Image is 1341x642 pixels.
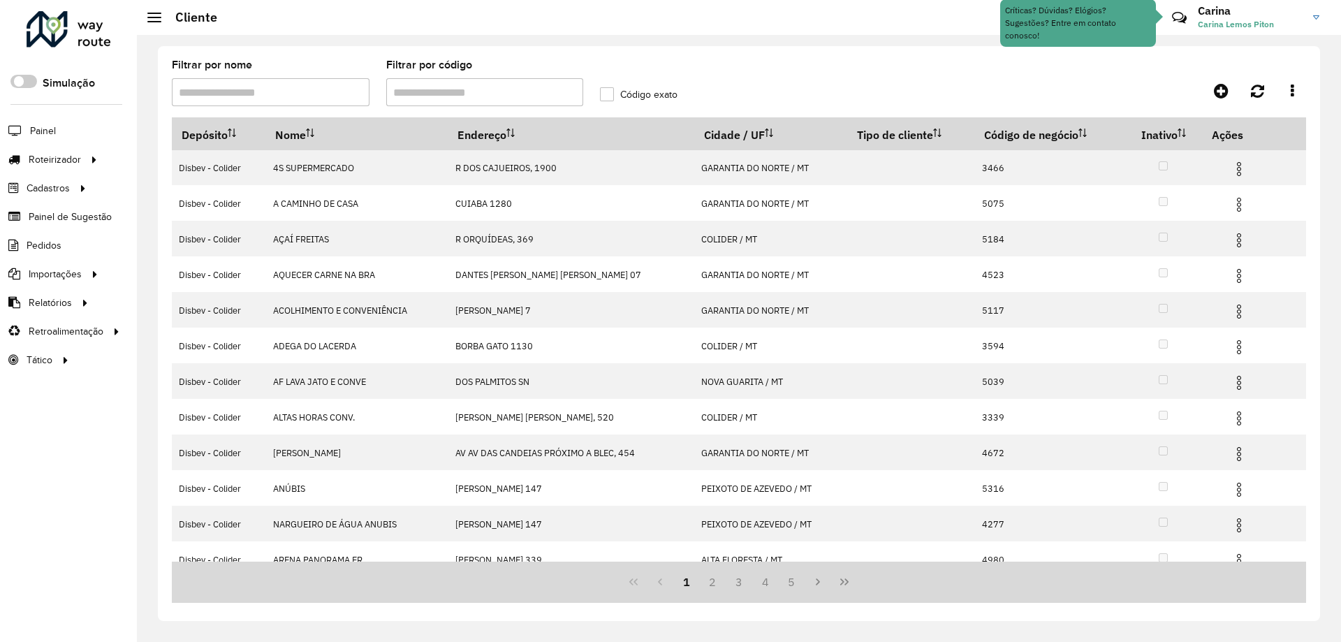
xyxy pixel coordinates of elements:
[273,198,358,210] font: A CAMINHO DE CASA
[179,518,241,530] font: Disbev - Colider
[701,340,757,352] font: COLIDER / MT
[704,128,765,142] font: Cidade / UF
[701,162,809,174] font: GARANTIA DO NORTE / MT
[735,575,742,589] font: 3
[182,128,228,142] font: Depósito
[455,554,542,566] font: [PERSON_NAME] 339
[30,126,56,136] font: Painel
[273,340,356,352] font: ADEGA DO LACERDA
[455,305,531,316] font: [PERSON_NAME] 7
[455,162,557,174] font: R DOS CAJUEIROS, 1900
[1198,19,1274,29] font: Carina Lemos Piton
[29,326,103,337] font: Retroalimentação
[982,518,1004,530] font: 4277
[273,269,375,281] font: AQUECER CARNE NA BRA
[455,340,533,352] font: BORBA GATO 1130
[701,233,757,245] font: COLIDER / MT
[831,569,858,595] button: Última página
[457,128,506,142] font: Endereço
[455,233,534,245] font: R ORQUÍDEAS, 369
[726,569,752,595] button: 3
[179,554,241,566] font: Disbev - Colider
[982,447,1004,459] font: 4672
[29,269,82,279] font: Importações
[701,305,809,316] font: GARANTIA DO NORTE / MT
[762,575,769,589] font: 4
[179,198,241,210] font: Disbev - Colider
[455,411,614,423] font: [PERSON_NAME] [PERSON_NAME], 520
[455,483,542,495] font: [PERSON_NAME] 147
[683,575,690,589] font: 1
[984,128,1078,142] font: Código de negócio
[455,447,635,459] font: AV AV DAS CANDEIAS PRÓXIMO A BLEC, 454
[982,376,1004,388] font: 5039
[982,483,1004,495] font: 5316
[455,269,641,281] font: DANTES [PERSON_NAME] [PERSON_NAME] 07
[273,518,397,530] font: NARGUEIRO DE ÁGUA ANUBIS
[273,305,407,316] font: ACOLHIMENTO E CONVENIÊNCIA
[273,447,341,459] font: [PERSON_NAME]
[179,162,241,174] font: Disbev - Colider
[1141,128,1178,142] font: Inativo
[857,128,933,142] font: Tipo de cliente
[27,240,61,251] font: Pedidos
[29,298,72,308] font: Relatórios
[27,355,52,365] font: Tático
[673,569,700,595] button: 1
[701,554,782,566] font: ALTA FLORESTA / MT
[179,411,241,423] font: Disbev - Colider
[179,447,241,459] font: Disbev - Colider
[699,569,726,595] button: 2
[1198,3,1231,17] font: Carina
[1164,3,1194,33] a: Contato Rápido
[788,575,795,589] font: 5
[982,162,1004,174] font: 3466
[982,198,1004,210] font: 5075
[779,569,805,595] button: 5
[982,340,1004,352] font: 3594
[455,518,542,530] font: [PERSON_NAME] 147
[982,269,1004,281] font: 4523
[275,128,306,142] font: Nome
[273,554,362,566] font: ARENA PANORAMA ER
[27,183,70,194] font: Cadastros
[620,89,677,100] font: Código exato
[172,59,252,71] font: Filtrar por nome
[805,569,831,595] button: Próxima página
[273,162,354,174] font: 4S SUPERMERCADO
[455,376,529,388] font: DOS PALMITOS SN
[752,569,779,595] button: 4
[43,77,95,89] font: Simulação
[1212,128,1243,142] font: Ações
[709,575,716,589] font: 2
[701,447,809,459] font: GARANTIA DO NORTE / MT
[982,411,1004,423] font: 3339
[273,376,366,388] font: AF LAVA JATO E CONVE
[273,483,305,495] font: ANÚBIS
[982,305,1004,316] font: 5117
[701,198,809,210] font: GARANTIA DO NORTE / MT
[701,518,812,530] font: PEIXOTO DE AZEVEDO / MT
[179,233,241,245] font: Disbev - Colider
[179,376,241,388] font: Disbev - Colider
[455,198,512,210] font: CUIABA 1280
[701,269,809,281] font: GARANTIA DO NORTE / MT
[175,9,217,25] font: Cliente
[273,233,329,245] font: AÇAÍ FREITAS
[179,483,241,495] font: Disbev - Colider
[701,483,812,495] font: PEIXOTO DE AZEVEDO / MT
[179,340,241,352] font: Disbev - Colider
[982,554,1004,566] font: 4980
[29,212,112,222] font: Painel de Sugestão
[386,59,472,71] font: Filtrar por código
[179,269,241,281] font: Disbev - Colider
[273,411,355,423] font: ALTAS HORAS CONV.
[701,376,783,388] font: NOVA GUARITA / MT
[701,411,757,423] font: COLIDER / MT
[29,154,81,165] font: Roteirizador
[982,233,1004,245] font: 5184
[179,305,241,316] font: Disbev - Colider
